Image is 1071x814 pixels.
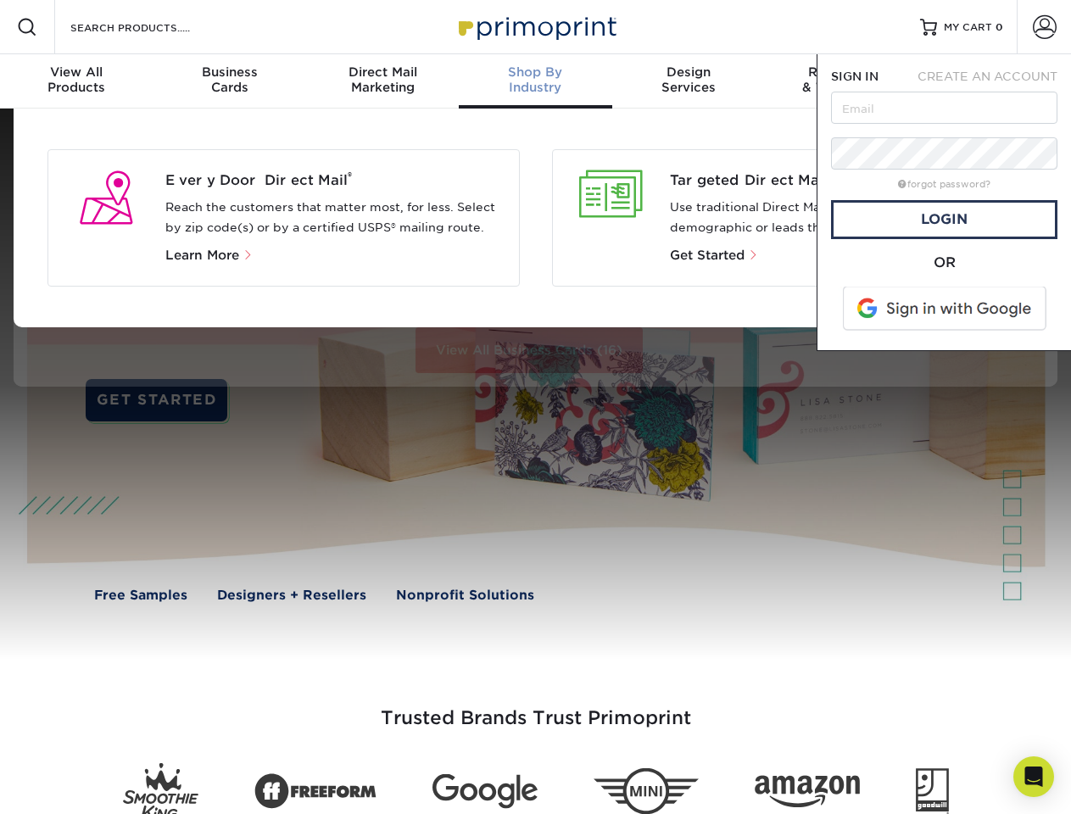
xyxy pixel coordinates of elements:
span: Design [612,64,765,80]
div: & Templates [765,64,918,95]
iframe: Google Customer Reviews [4,762,144,808]
a: BusinessCards [153,54,305,109]
div: Marketing [306,64,459,95]
a: Login [831,200,1057,239]
img: Google [432,774,538,809]
span: CREATE AN ACCOUNT [918,70,1057,83]
h3: Trusted Brands Trust Primoprint [40,666,1032,750]
img: Goodwill [916,768,949,814]
div: Cards [153,64,305,95]
span: 0 [996,21,1003,33]
span: Resources [765,64,918,80]
span: Direct Mail [306,64,459,80]
img: Primoprint [451,8,621,45]
img: Amazon [755,776,860,808]
a: Direct MailMarketing [306,54,459,109]
div: OR [831,253,1057,273]
a: DesignServices [612,54,765,109]
span: Shop By [459,64,611,80]
div: Industry [459,64,611,95]
a: Resources& Templates [765,54,918,109]
a: forgot password? [898,179,990,190]
span: SIGN IN [831,70,879,83]
a: Shop ByIndustry [459,54,611,109]
div: Open Intercom Messenger [1013,756,1054,797]
span: Business [153,64,305,80]
span: MY CART [944,20,992,35]
input: SEARCH PRODUCTS..... [69,17,234,37]
div: Services [612,64,765,95]
input: Email [831,92,1057,124]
